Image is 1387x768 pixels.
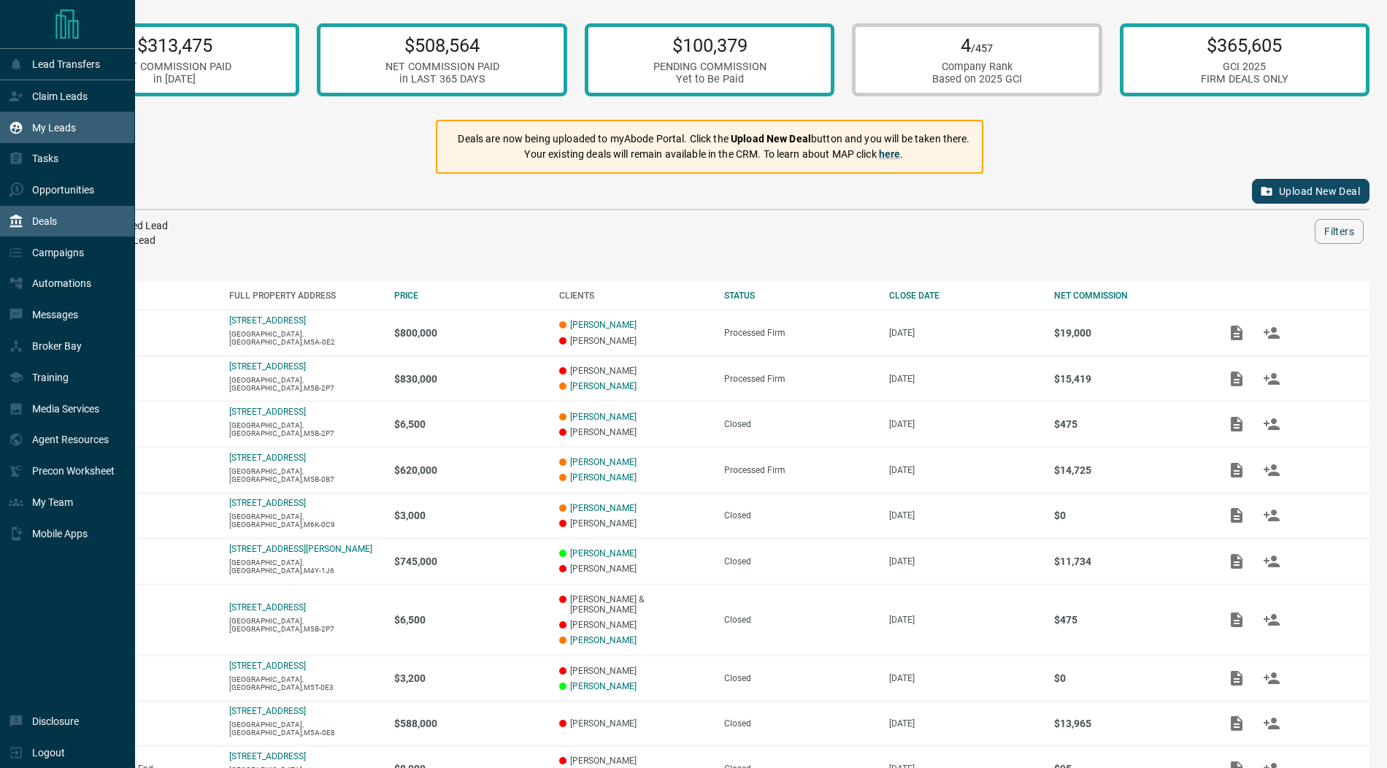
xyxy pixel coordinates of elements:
[64,615,215,625] p: Purchase - Listing
[724,556,875,567] div: Closed
[559,427,710,437] p: [PERSON_NAME]
[889,718,1040,729] p: [DATE]
[1252,179,1369,204] button: Upload New Deal
[653,61,766,73] div: PENDING COMMISSION
[229,361,306,372] a: [STREET_ADDRESS]
[570,503,637,513] a: [PERSON_NAME]
[1254,464,1289,475] span: Match Clients
[229,617,380,633] p: [GEOGRAPHIC_DATA],[GEOGRAPHIC_DATA],M5B-2P7
[64,510,215,521] p: Lease - Listing
[1254,614,1289,624] span: Match Clients
[458,147,969,162] p: Your existing deals will remain available in the CRM. To learn about MAP click .
[724,510,875,521] div: Closed
[932,61,1022,73] div: Company Rank
[1254,418,1289,429] span: Match Clients
[64,374,215,384] p: Purchase - Listing
[229,330,380,346] p: [GEOGRAPHIC_DATA],[GEOGRAPHIC_DATA],M5A-0E2
[1219,672,1254,683] span: Add / View Documents
[229,544,372,554] a: [STREET_ADDRESS][PERSON_NAME]
[1054,464,1204,476] p: $14,725
[394,327,545,339] p: $800,000
[385,61,499,73] div: NET COMMISSION PAID
[1201,73,1288,85] div: FIRM DEALS ONLY
[559,756,710,766] p: [PERSON_NAME]
[889,615,1040,625] p: [DATE]
[64,718,215,729] p: Purchase - Co-Op
[394,718,545,729] p: $588,000
[394,510,545,521] p: $3,000
[229,315,306,326] a: [STREET_ADDRESS]
[1054,718,1204,729] p: $13,965
[879,148,901,160] a: here
[889,465,1040,475] p: [DATE]
[1254,327,1289,337] span: Match Clients
[724,718,875,729] div: Closed
[118,34,231,56] p: $313,475
[1201,34,1288,56] p: $365,605
[559,718,710,729] p: [PERSON_NAME]
[1254,556,1289,566] span: Match Clients
[1054,291,1204,301] div: NET COMMISSION
[1219,464,1254,475] span: Add / View Documents
[64,419,215,429] p: Purchase - Listing
[1315,219,1364,244] button: Filters
[932,34,1022,56] p: 4
[229,706,306,716] a: [STREET_ADDRESS]
[1219,327,1254,337] span: Add / View Documents
[1219,718,1254,728] span: Add / View Documents
[653,73,766,85] div: Yet to Be Paid
[559,564,710,574] p: [PERSON_NAME]
[229,407,306,417] a: [STREET_ADDRESS]
[229,376,380,392] p: [GEOGRAPHIC_DATA],[GEOGRAPHIC_DATA],M5B-2P7
[559,620,710,630] p: [PERSON_NAME]
[1254,718,1289,728] span: Match Clients
[724,328,875,338] div: Processed Firm
[229,721,380,737] p: [GEOGRAPHIC_DATA],[GEOGRAPHIC_DATA],M5A-0E8
[229,467,380,483] p: [GEOGRAPHIC_DATA],[GEOGRAPHIC_DATA],M5B-0B7
[229,291,380,301] div: FULL PROPERTY ADDRESS
[570,472,637,483] a: [PERSON_NAME]
[394,464,545,476] p: $620,000
[559,666,710,676] p: [PERSON_NAME]
[889,419,1040,429] p: [DATE]
[724,419,875,429] div: Closed
[394,291,545,301] div: PRICE
[1054,510,1204,521] p: $0
[229,661,306,671] a: [STREET_ADDRESS]
[724,374,875,384] div: Processed Firm
[394,614,545,626] p: $6,500
[64,328,215,338] p: Purchase - Co-Op
[385,73,499,85] div: in LAST 365 DAYS
[889,673,1040,683] p: [DATE]
[570,412,637,422] a: [PERSON_NAME]
[559,336,710,346] p: [PERSON_NAME]
[724,465,875,475] div: Processed Firm
[724,291,875,301] div: STATUS
[394,418,545,430] p: $6,500
[570,320,637,330] a: [PERSON_NAME]
[229,421,380,437] p: [GEOGRAPHIC_DATA],[GEOGRAPHIC_DATA],M5B-2P7
[1054,418,1204,430] p: $475
[64,291,215,301] div: DEAL TYPE
[458,131,969,147] p: Deals are now being uploaded to myAbode Portal. Click the button and you will be taken there.
[559,518,710,529] p: [PERSON_NAME]
[1219,418,1254,429] span: Add / View Documents
[118,61,231,73] div: NET COMMISSION PAID
[889,510,1040,521] p: [DATE]
[229,453,306,463] a: [STREET_ADDRESS]
[394,556,545,567] p: $745,000
[1219,373,1254,383] span: Add / View Documents
[1219,556,1254,566] span: Add / View Documents
[570,381,637,391] a: [PERSON_NAME]
[889,328,1040,338] p: [DATE]
[385,34,499,56] p: $508,564
[229,751,306,761] a: [STREET_ADDRESS]
[570,457,637,467] a: [PERSON_NAME]
[1254,672,1289,683] span: Match Clients
[971,42,993,55] span: /457
[889,556,1040,567] p: [DATE]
